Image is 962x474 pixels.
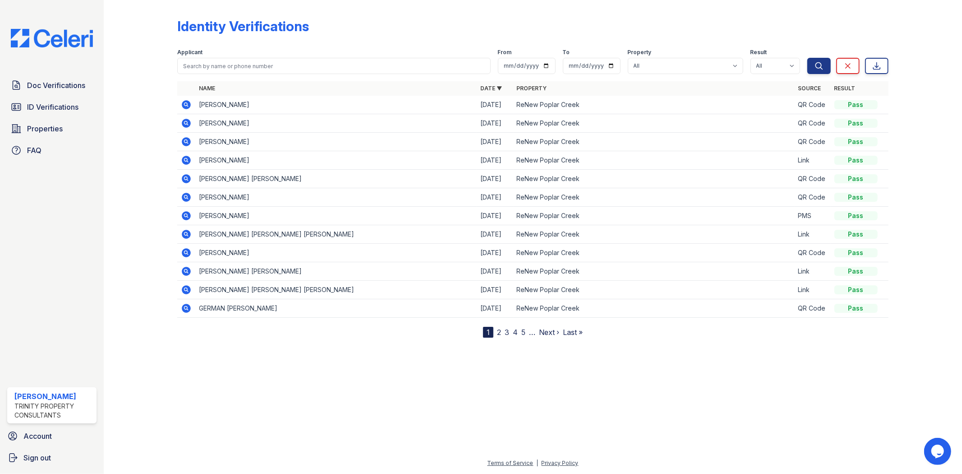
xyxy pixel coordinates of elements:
[750,49,767,56] label: Result
[513,133,795,151] td: ReNew Poplar Creek
[477,262,513,281] td: [DATE]
[834,137,878,146] div: Pass
[505,328,509,337] a: 3
[27,123,63,134] span: Properties
[542,460,579,466] a: Privacy Policy
[477,207,513,225] td: [DATE]
[834,85,856,92] a: Result
[513,188,795,207] td: ReNew Poplar Creek
[4,29,100,47] img: CE_Logo_Blue-a8612792a0a2168367f1c8372b55b34899dd931a85d93a1a3d3e32e68fde9ad4.png
[513,225,795,244] td: ReNew Poplar Creek
[477,281,513,299] td: [DATE]
[563,328,583,337] a: Last »
[795,114,831,133] td: QR Code
[513,262,795,281] td: ReNew Poplar Creek
[7,141,97,159] a: FAQ
[23,452,51,463] span: Sign out
[539,328,559,337] a: Next ›
[7,120,97,138] a: Properties
[177,49,203,56] label: Applicant
[195,170,477,188] td: [PERSON_NAME] [PERSON_NAME]
[195,188,477,207] td: [PERSON_NAME]
[795,281,831,299] td: Link
[477,96,513,114] td: [DATE]
[195,299,477,318] td: GERMAN [PERSON_NAME]
[195,262,477,281] td: [PERSON_NAME] [PERSON_NAME]
[537,460,539,466] div: |
[177,58,490,74] input: Search by name or phone number
[7,76,97,94] a: Doc Verifications
[513,114,795,133] td: ReNew Poplar Creek
[498,49,512,56] label: From
[521,328,525,337] a: 5
[834,119,878,128] div: Pass
[795,244,831,262] td: QR Code
[834,156,878,165] div: Pass
[497,328,501,337] a: 2
[513,151,795,170] td: ReNew Poplar Creek
[798,85,821,92] a: Source
[195,96,477,114] td: [PERSON_NAME]
[795,170,831,188] td: QR Code
[795,133,831,151] td: QR Code
[195,114,477,133] td: [PERSON_NAME]
[795,225,831,244] td: Link
[7,98,97,116] a: ID Verifications
[513,170,795,188] td: ReNew Poplar Creek
[481,85,502,92] a: Date ▼
[563,49,570,56] label: To
[834,211,878,220] div: Pass
[477,133,513,151] td: [DATE]
[529,327,535,338] span: …
[834,304,878,313] div: Pass
[477,225,513,244] td: [DATE]
[477,170,513,188] td: [DATE]
[513,96,795,114] td: ReNew Poplar Creek
[195,133,477,151] td: [PERSON_NAME]
[477,299,513,318] td: [DATE]
[477,188,513,207] td: [DATE]
[924,438,953,465] iframe: chat widget
[795,207,831,225] td: PMS
[195,281,477,299] td: [PERSON_NAME] [PERSON_NAME] [PERSON_NAME]
[23,431,52,441] span: Account
[513,207,795,225] td: ReNew Poplar Creek
[795,151,831,170] td: Link
[14,391,93,402] div: [PERSON_NAME]
[477,244,513,262] td: [DATE]
[834,248,878,257] div: Pass
[195,244,477,262] td: [PERSON_NAME]
[27,102,78,112] span: ID Verifications
[795,299,831,318] td: QR Code
[795,188,831,207] td: QR Code
[488,460,534,466] a: Terms of Service
[27,145,41,156] span: FAQ
[477,114,513,133] td: [DATE]
[834,267,878,276] div: Pass
[834,285,878,294] div: Pass
[513,328,518,337] a: 4
[483,327,493,338] div: 1
[834,193,878,202] div: Pass
[513,299,795,318] td: ReNew Poplar Creek
[27,80,85,91] span: Doc Verifications
[834,174,878,183] div: Pass
[834,230,878,239] div: Pass
[195,207,477,225] td: [PERSON_NAME]
[834,100,878,109] div: Pass
[177,18,309,34] div: Identity Verifications
[517,85,547,92] a: Property
[795,96,831,114] td: QR Code
[199,85,215,92] a: Name
[195,225,477,244] td: [PERSON_NAME] [PERSON_NAME] [PERSON_NAME]
[195,151,477,170] td: [PERSON_NAME]
[513,244,795,262] td: ReNew Poplar Creek
[4,449,100,467] a: Sign out
[795,262,831,281] td: Link
[477,151,513,170] td: [DATE]
[4,427,100,445] a: Account
[628,49,652,56] label: Property
[513,281,795,299] td: ReNew Poplar Creek
[14,402,93,420] div: Trinity Property Consultants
